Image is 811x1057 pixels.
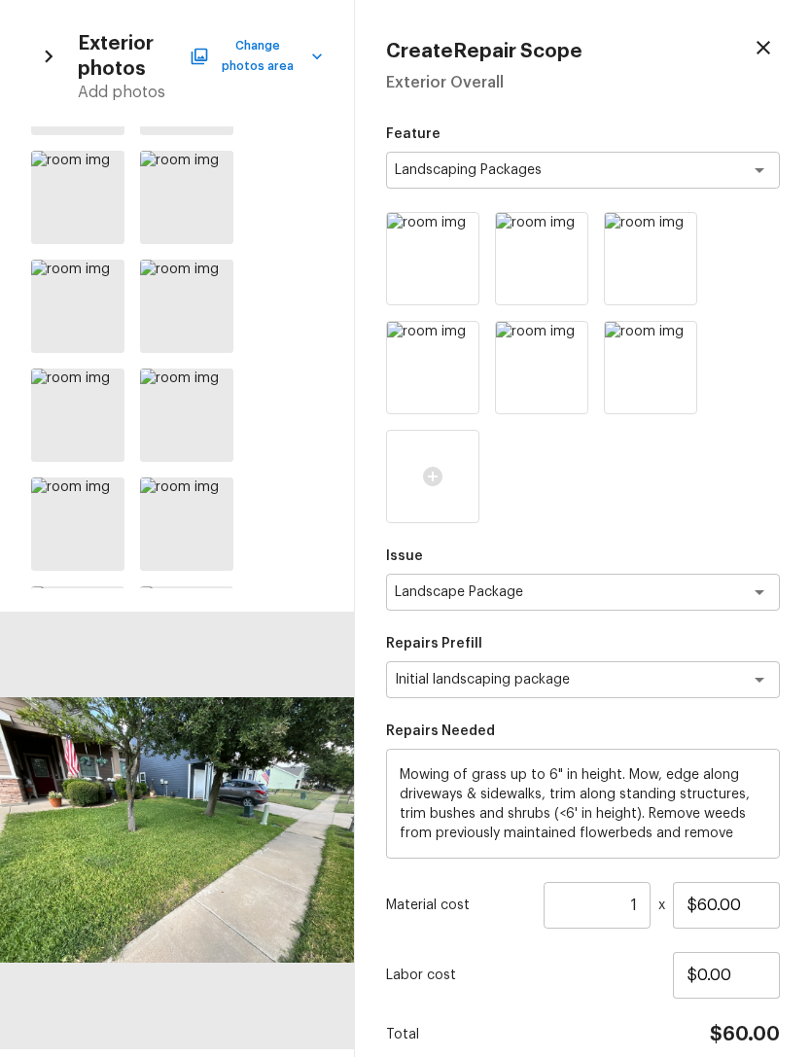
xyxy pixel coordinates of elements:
[386,882,780,929] div: x
[78,82,323,103] h5: Add photos
[395,582,717,602] textarea: Landscape Package
[386,1025,419,1044] p: Total
[386,124,780,144] p: Feature
[387,322,478,413] img: room img
[386,966,673,985] p: Labor cost
[605,213,696,304] img: room img
[496,322,587,413] img: room img
[395,670,717,689] textarea: Initial landscaping package
[710,1022,780,1047] h4: $60.00
[386,634,780,653] p: Repairs Prefill
[386,896,536,915] p: Material cost
[746,157,773,184] button: Open
[386,39,582,64] h4: Create Repair Scope
[496,213,587,304] img: room img
[605,322,696,413] img: room img
[387,213,478,304] img: room img
[395,160,717,180] textarea: Landscaping Packages
[194,31,323,82] button: Change photos area
[386,722,780,741] p: Repairs Needed
[400,765,766,843] textarea: Mowing of grass up to 6" in height. Mow, edge along driveways & sidewalks, trim along standing st...
[386,546,780,566] p: Issue
[746,666,773,693] button: Open
[78,31,194,82] h4: Exterior photos
[386,72,780,93] h5: Exterior Overall
[746,579,773,606] button: Open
